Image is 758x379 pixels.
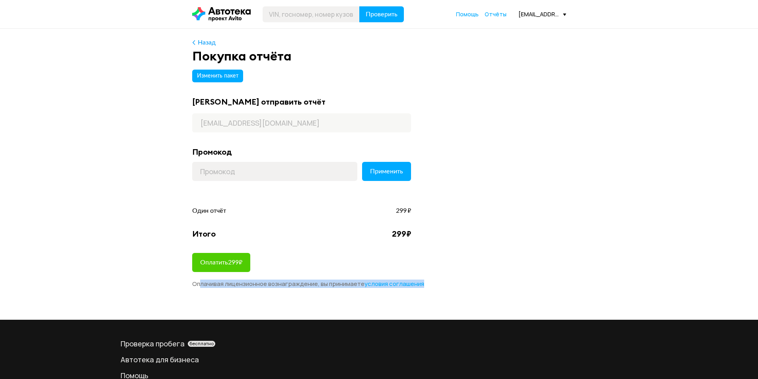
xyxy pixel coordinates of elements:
input: VIN, госномер, номер кузова [263,6,360,22]
span: Оплачивая лицензионное вознаграждение, вы принимаете [192,280,424,288]
input: Промокод [192,162,357,181]
div: Проверка пробега [121,339,638,348]
button: Изменить пакет [192,70,243,82]
span: Проверить [366,11,398,17]
input: Адрес почты [192,113,411,132]
div: Назад [198,38,216,47]
span: Применить [370,168,403,175]
span: Оплатить 299 ₽ [200,259,242,266]
span: Изменить пакет [197,73,238,79]
div: [EMAIL_ADDRESS][DOMAIN_NAME] [518,10,566,18]
span: Один отчёт [192,206,226,215]
div: Покупка отчёта [192,49,566,63]
a: Проверка пробегабесплатно [121,339,638,348]
a: Автотека для бизнеса [121,355,638,364]
button: Применить [362,162,411,181]
div: 299 ₽ [392,229,411,239]
div: Итого [192,229,216,239]
a: Отчёты [485,10,507,18]
div: Промокод [192,147,411,157]
a: Помощь [456,10,479,18]
div: [PERSON_NAME] отправить отчёт [192,97,411,107]
button: Оплатить299₽ [192,253,250,272]
button: Проверить [359,6,404,22]
span: 299 ₽ [396,206,411,215]
a: условия соглашения [364,280,424,288]
span: бесплатно [189,341,214,346]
